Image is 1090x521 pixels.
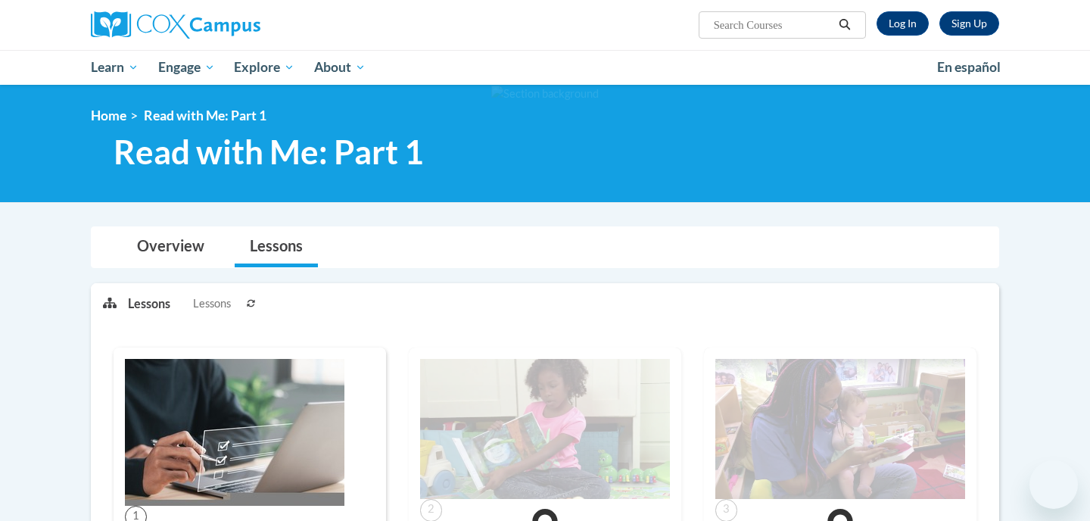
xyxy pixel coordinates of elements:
[224,50,304,85] a: Explore
[833,16,856,34] button: Search
[91,11,378,39] a: Cox Campus
[939,11,999,36] a: Register
[128,295,170,312] p: Lessons
[715,359,965,500] img: Course Image
[927,51,1011,83] a: En español
[81,50,148,85] a: Learn
[937,59,1001,75] span: En español
[125,359,344,506] img: Course Image
[420,499,442,521] span: 2
[144,108,266,123] span: Read with Me: Part 1
[91,58,139,76] span: Learn
[877,11,929,36] a: Log In
[712,16,833,34] input: Search Courses
[235,227,318,267] a: Lessons
[314,58,366,76] span: About
[304,50,375,85] a: About
[148,50,225,85] a: Engage
[193,295,231,312] span: Lessons
[122,227,220,267] a: Overview
[1029,460,1078,509] iframe: Button to launch messaging window
[715,499,737,521] span: 3
[491,86,599,102] img: Section background
[91,11,260,39] img: Cox Campus
[420,359,670,500] img: Course Image
[91,108,126,123] a: Home
[234,58,294,76] span: Explore
[114,132,424,172] span: Read with Me: Part 1
[68,50,1022,85] div: Main menu
[158,58,215,76] span: Engage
